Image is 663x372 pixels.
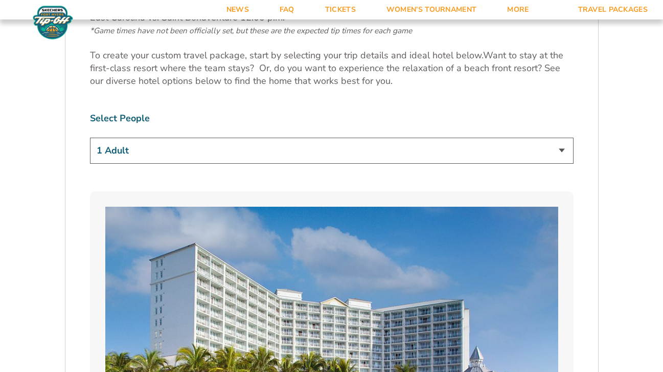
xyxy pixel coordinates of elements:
[90,26,412,36] span: *Game times have not been officially set, but these are the expected tip times for each game
[31,5,75,40] img: Fort Myers Tip-Off
[90,49,483,61] span: To create your custom travel package, start by selecting your trip details and ideal hotel below.
[90,11,285,24] span: East Carolina vs. Saint Bonaventure 12:00 p.m.
[90,112,574,125] label: Select People
[90,49,574,88] p: Want to stay at the first-class resort where the team stays? Or, do you want to experience the re...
